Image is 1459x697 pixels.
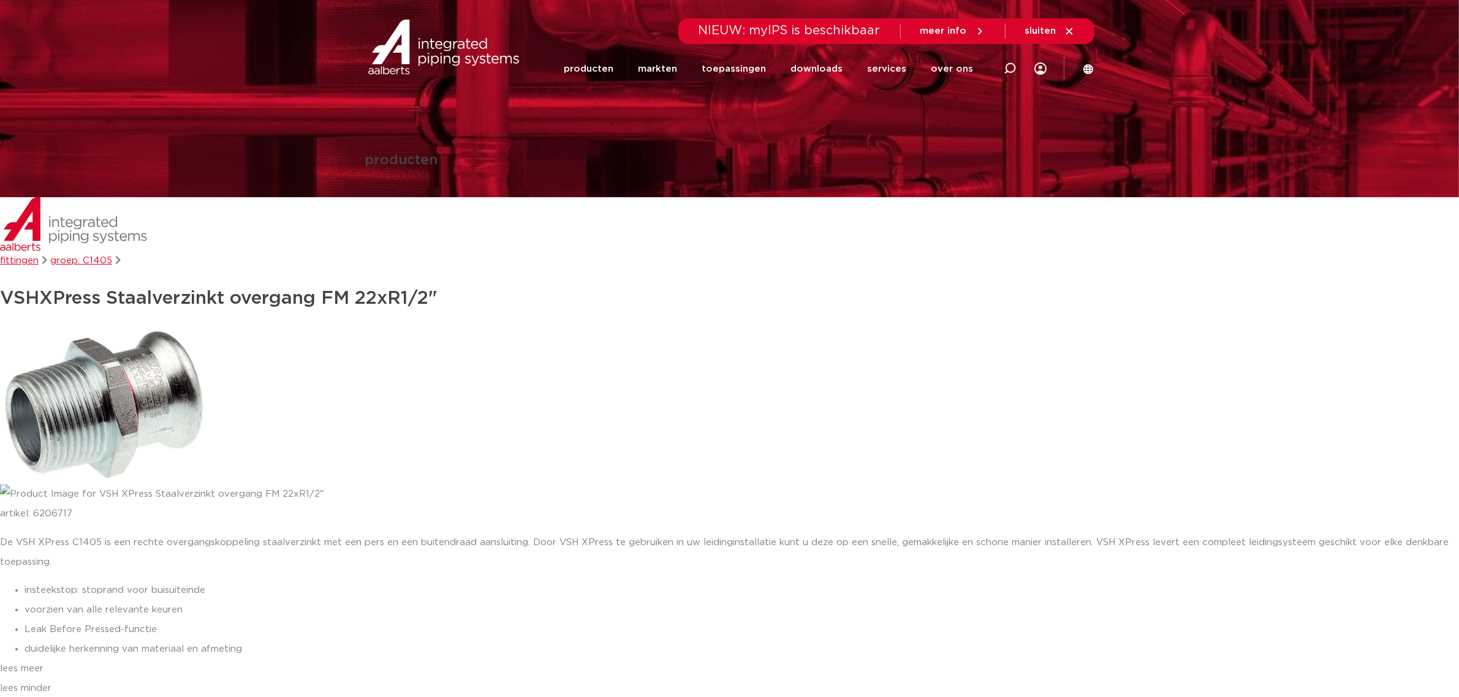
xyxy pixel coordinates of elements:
a: over ons [931,45,973,92]
a: sluiten [1025,26,1075,37]
li: duidelijke herkenning van materiaal en afmeting [25,639,1459,659]
li: voorzien van alle relevante keuren [25,600,1459,620]
a: producten [564,45,613,92]
li: insteekstop: stoprand voor buisuiteinde [25,581,1459,600]
a: groep: C1405 [50,256,112,265]
span: NIEUW: myIPS is beschikbaar [699,24,881,37]
li: Leak Before Pressed-functie [25,620,1459,639]
a: services [867,45,906,92]
a: toepassingen [702,45,766,92]
h1: producten [365,154,438,168]
a: markten [638,45,677,92]
div: my IPS [1034,55,1047,82]
span: sluiten [1025,26,1056,36]
a: meer info [920,26,985,37]
a: downloads [790,45,843,92]
span: meer info [920,26,967,36]
nav: Menu [564,45,973,92]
